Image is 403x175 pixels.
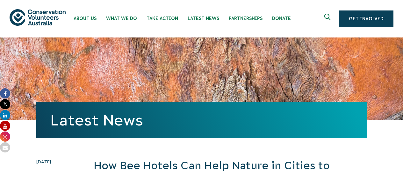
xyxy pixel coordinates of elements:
time: [DATE] [36,158,80,165]
a: Get Involved [339,10,393,27]
span: Take Action [147,16,178,21]
span: What We Do [106,16,137,21]
button: Expand search box Close search box [320,11,336,26]
span: About Us [74,16,97,21]
span: Latest News [188,16,219,21]
span: Partnerships [229,16,263,21]
span: Expand search box [324,14,332,24]
a: Latest News [50,111,143,129]
span: Donate [272,16,291,21]
img: logo.svg [10,9,66,25]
